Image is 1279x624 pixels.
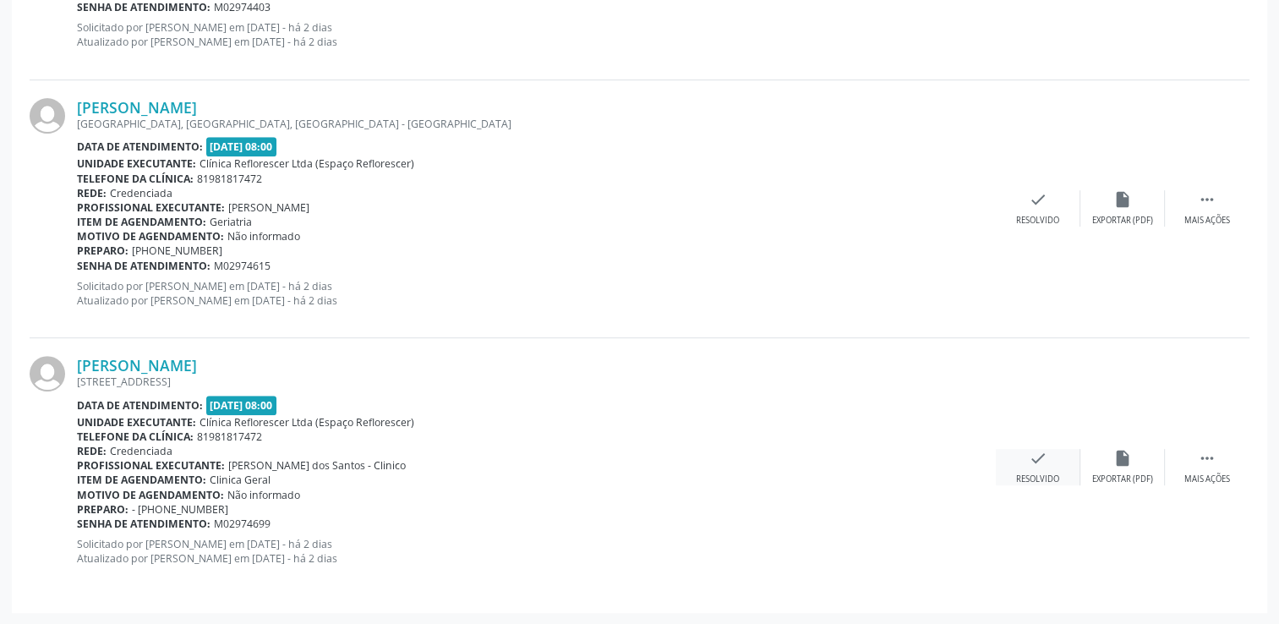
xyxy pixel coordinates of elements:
[77,98,197,117] a: [PERSON_NAME]
[1113,190,1132,209] i: insert_drive_file
[77,502,128,517] b: Preparo:
[77,517,210,531] b: Senha de atendimento:
[206,137,277,156] span: [DATE] 08:00
[1016,215,1059,227] div: Resolvido
[77,488,224,502] b: Motivo de agendamento:
[77,375,996,389] div: [STREET_ADDRESS]
[227,229,300,244] span: Não informado
[1016,473,1059,485] div: Resolvido
[77,458,225,473] b: Profissional executante:
[210,215,252,229] span: Geriatria
[30,98,65,134] img: img
[77,172,194,186] b: Telefone da clínica:
[77,444,107,458] b: Rede:
[1092,215,1153,227] div: Exportar (PDF)
[214,259,271,273] span: M02974615
[200,415,414,430] span: Clínica Reflorescer Ltda (Espaço Reflorescer)
[206,396,277,415] span: [DATE] 08:00
[1184,473,1230,485] div: Mais ações
[1198,449,1216,468] i: 
[77,415,196,430] b: Unidade executante:
[77,430,194,444] b: Telefone da clínica:
[30,356,65,391] img: img
[228,458,406,473] span: [PERSON_NAME] dos Santos - Clinico
[77,200,225,215] b: Profissional executante:
[77,537,996,566] p: Solicitado por [PERSON_NAME] em [DATE] - há 2 dias Atualizado por [PERSON_NAME] em [DATE] - há 2 ...
[77,186,107,200] b: Rede:
[197,172,262,186] span: 81981817472
[214,517,271,531] span: M02974699
[77,279,996,308] p: Solicitado por [PERSON_NAME] em [DATE] - há 2 dias Atualizado por [PERSON_NAME] em [DATE] - há 2 ...
[228,200,309,215] span: [PERSON_NAME]
[77,398,203,413] b: Data de atendimento:
[1113,449,1132,468] i: insert_drive_file
[1029,449,1047,468] i: check
[1184,215,1230,227] div: Mais ações
[77,20,996,49] p: Solicitado por [PERSON_NAME] em [DATE] - há 2 dias Atualizado por [PERSON_NAME] em [DATE] - há 2 ...
[77,259,210,273] b: Senha de atendimento:
[1198,190,1216,209] i: 
[132,244,222,258] span: [PHONE_NUMBER]
[1092,473,1153,485] div: Exportar (PDF)
[227,488,300,502] span: Não informado
[1029,190,1047,209] i: check
[110,186,172,200] span: Credenciada
[200,156,414,171] span: Clínica Reflorescer Ltda (Espaço Reflorescer)
[77,356,197,375] a: [PERSON_NAME]
[210,473,271,487] span: Clinica Geral
[77,473,206,487] b: Item de agendamento:
[77,156,196,171] b: Unidade executante:
[197,430,262,444] span: 81981817472
[77,140,203,154] b: Data de atendimento:
[77,117,996,131] div: [GEOGRAPHIC_DATA], [GEOGRAPHIC_DATA], [GEOGRAPHIC_DATA] - [GEOGRAPHIC_DATA]
[77,229,224,244] b: Motivo de agendamento:
[110,444,172,458] span: Credenciada
[77,215,206,229] b: Item de agendamento:
[77,244,128,258] b: Preparo:
[132,502,228,517] span: - [PHONE_NUMBER]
